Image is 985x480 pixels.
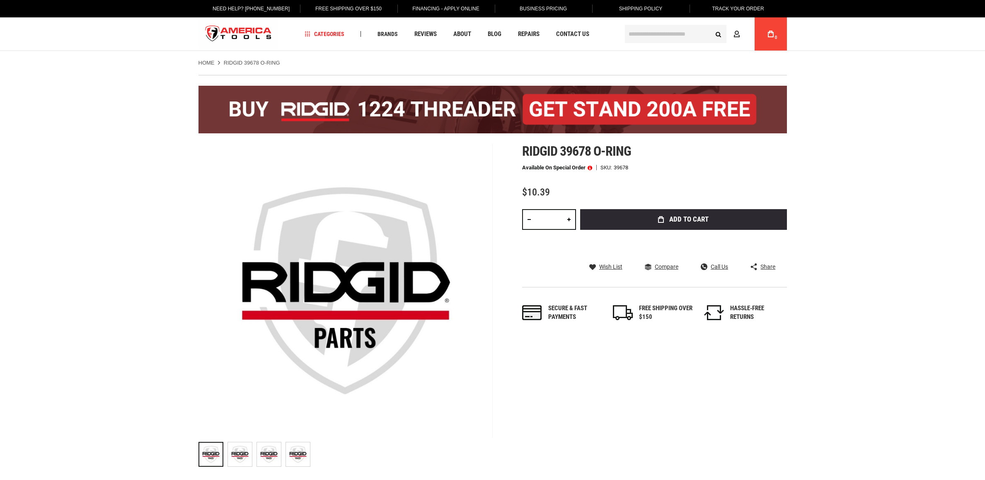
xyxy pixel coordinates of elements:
a: Home [198,59,215,67]
a: Reviews [411,29,440,40]
iframe: Secure express checkout frame [578,232,789,256]
img: RIDGID 39678 O-RING [286,442,310,466]
span: Repairs [518,31,540,37]
strong: SKU [600,165,614,170]
div: 39678 [614,165,628,170]
span: Call Us [711,264,728,270]
span: About [453,31,471,37]
div: Secure & fast payments [548,304,602,322]
span: Brands [378,31,398,37]
span: Compare [655,264,678,270]
span: Wish List [599,264,622,270]
div: FREE SHIPPING OVER $150 [639,304,693,322]
a: Call Us [701,263,728,270]
a: Contact Us [552,29,593,40]
span: Contact Us [556,31,589,37]
img: BOGO: Buy the RIDGID® 1224 Threader (26092), get the 92467 200A Stand FREE! [198,86,787,133]
span: Reviews [414,31,437,37]
img: shipping [613,305,633,320]
a: store logo [198,19,279,50]
a: Wish List [589,263,622,270]
img: RIDGID 39678 O-RING [198,144,492,438]
p: Available on Special Order [522,165,592,171]
div: RIDGID 39678 O-RING [286,438,310,471]
span: Categories [305,31,344,37]
img: America Tools [198,19,279,50]
a: Repairs [514,29,543,40]
span: Share [760,264,775,270]
img: RIDGID 39678 O-RING [228,442,252,466]
div: HASSLE-FREE RETURNS [730,304,784,322]
img: RIDGID 39678 O-RING [257,442,281,466]
div: RIDGID 39678 O-RING [227,438,257,471]
a: Brands [374,29,402,40]
span: Ridgid 39678 o-ring [522,143,632,159]
span: Blog [488,31,501,37]
div: RIDGID 39678 O-RING [198,438,227,471]
a: 0 [763,17,779,51]
span: Shipping Policy [619,6,663,12]
span: 0 [775,35,777,40]
button: Search [711,26,726,42]
img: payments [522,305,542,320]
a: About [450,29,475,40]
a: Categories [301,29,348,40]
span: $10.39 [522,186,550,198]
button: Add to Cart [580,209,787,230]
a: Compare [645,263,678,270]
strong: RIDGID 39678 O-RING [224,60,280,66]
span: Add to Cart [669,216,709,223]
div: RIDGID 39678 O-RING [257,438,286,471]
img: returns [704,305,724,320]
a: Blog [484,29,505,40]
